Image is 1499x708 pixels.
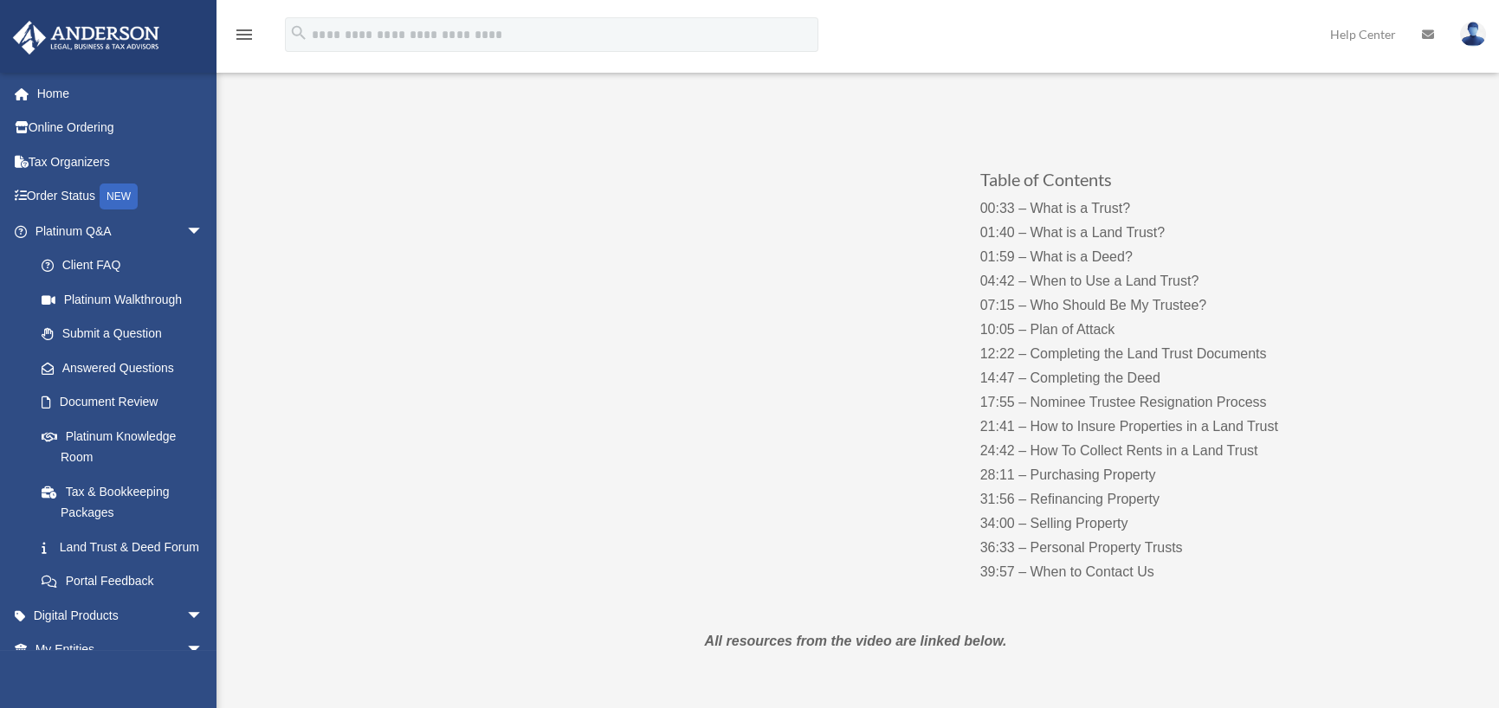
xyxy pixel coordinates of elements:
a: Document Review [24,385,229,420]
a: Platinum Knowledge Room [24,419,229,474]
h3: Table of Contents [980,171,1322,196]
a: Land Trust & Deed Forum [24,530,221,564]
a: Platinum Q&Aarrow_drop_down [12,214,229,248]
i: menu [234,24,255,45]
a: Submit a Question [24,317,229,351]
a: Tax & Bookkeeping Packages [24,474,229,530]
span: arrow_drop_down [186,633,221,668]
a: Client FAQ [24,248,229,283]
i: search [289,23,308,42]
span: arrow_drop_down [186,214,221,249]
a: menu [234,30,255,45]
a: Tax Organizers [12,145,229,179]
a: Platinum Walkthrough [24,282,229,317]
a: Order StatusNEW [12,179,229,215]
a: My Entitiesarrow_drop_down [12,633,229,667]
a: Portal Feedback [24,564,229,599]
img: User Pic [1460,22,1486,47]
a: Digital Productsarrow_drop_down [12,598,229,633]
a: Online Ordering [12,111,229,145]
a: Home [12,76,229,111]
p: 00:33 – What is a Trust? 01:40 – What is a Land Trust? 01:59 – What is a Deed? 04:42 – When to Us... [980,196,1322,584]
span: arrow_drop_down [186,598,221,634]
div: NEW [100,183,138,209]
em: All resources from the video are linked below. [705,634,1007,648]
img: Anderson Advisors Platinum Portal [8,21,165,55]
a: Answered Questions [24,351,229,385]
